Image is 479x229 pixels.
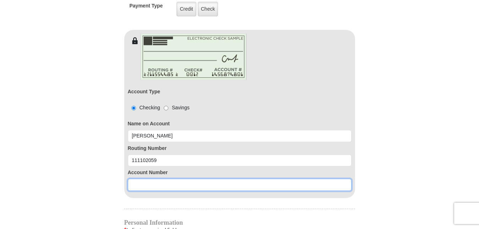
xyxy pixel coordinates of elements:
[140,33,247,80] img: check-en.png
[128,120,352,127] label: Name on Account
[128,104,190,111] div: Checking Savings
[198,2,218,16] label: Check
[128,145,352,152] label: Routing Number
[176,2,196,16] label: Credit
[128,88,160,95] label: Account Type
[130,3,163,12] h5: Payment Type
[124,220,355,225] h4: Personal Information
[128,169,352,176] label: Account Number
